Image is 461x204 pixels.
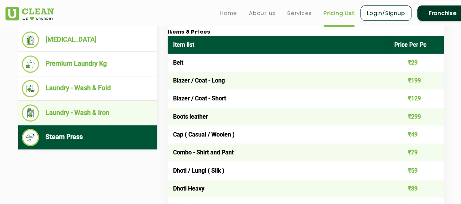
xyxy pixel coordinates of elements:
a: Pricing List [324,9,355,18]
th: Item list [168,36,389,54]
a: Home [220,9,237,18]
td: ₹79 [389,143,444,161]
td: Combo - Shirt and Pant [168,143,389,161]
img: Laundry - Wash & Iron [22,104,39,122]
img: Dry Cleaning [22,31,39,48]
td: Boots leather [168,108,389,126]
li: Laundry - Wash & Iron [22,104,153,122]
img: Premium Laundry Kg [22,55,39,73]
td: ₹199 [389,72,444,89]
li: [MEDICAL_DATA] [22,31,153,48]
td: ₹129 [389,89,444,107]
td: Dhoti Heavy [168,180,389,197]
td: Blazer / Coat - Long [168,72,389,89]
td: Cap ( Casual / Woolen ) [168,126,389,143]
img: UClean Laundry and Dry Cleaning [5,7,54,20]
td: ₹59 [389,161,444,179]
th: Price Per Pc [389,36,444,54]
a: Login/Signup [360,5,411,21]
td: ₹49 [389,126,444,143]
a: About us [249,9,276,18]
td: ₹29 [389,54,444,72]
td: ₹299 [389,108,444,126]
li: Laundry - Wash & Fold [22,80,153,97]
a: Services [287,9,312,18]
td: Dhoti / Lungi ( Silk ) [168,161,389,179]
td: Blazer / Coat - Short [168,89,389,107]
td: Belt [168,54,389,72]
li: Premium Laundry Kg [22,55,153,73]
img: Steam Press [22,129,39,146]
li: Steam Press [22,129,153,146]
img: Laundry - Wash & Fold [22,80,39,97]
h3: Items & Prices [168,29,444,36]
td: ₹89 [389,180,444,197]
